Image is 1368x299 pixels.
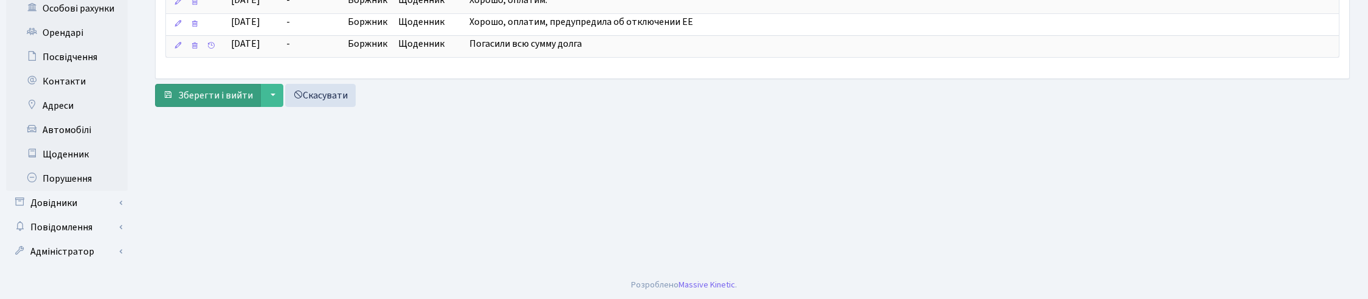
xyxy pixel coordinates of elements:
[348,37,389,51] span: Боржник
[285,84,356,107] a: Скасувати
[6,69,128,94] a: Контакти
[6,239,128,264] a: Адміністратор
[6,215,128,239] a: Повідомлення
[6,94,128,118] a: Адреси
[6,167,128,191] a: Порушення
[631,278,737,292] div: Розроблено .
[6,45,128,69] a: Посвідчення
[231,15,260,29] span: [DATE]
[155,84,261,107] button: Зберегти і вийти
[469,37,582,50] span: Погасили всю сумму долга
[6,118,128,142] a: Автомобілі
[286,37,338,51] span: -
[6,142,128,167] a: Щоденник
[231,37,260,50] span: [DATE]
[469,15,693,29] span: Хорошо, оплатим, предупредила об отключении ЕЕ
[398,15,460,29] span: Щоденник
[6,191,128,215] a: Довідники
[679,278,735,291] a: Massive Kinetic
[286,15,338,29] span: -
[6,21,128,45] a: Орендарі
[398,37,460,51] span: Щоденник
[178,89,253,102] span: Зберегти і вийти
[348,15,389,29] span: Боржник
